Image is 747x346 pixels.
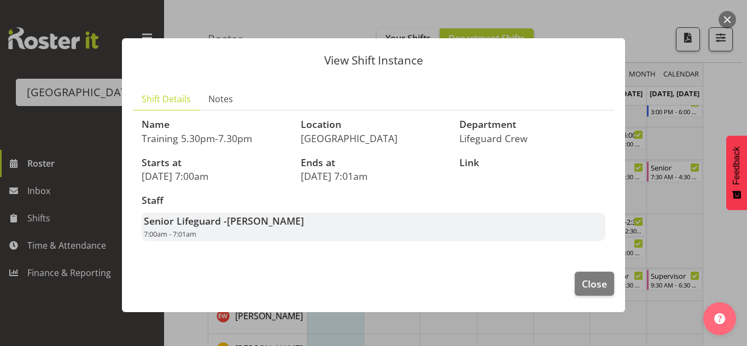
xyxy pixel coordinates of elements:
p: [GEOGRAPHIC_DATA] [301,132,447,144]
img: help-xxl-2.png [714,313,725,324]
h3: Department [459,119,605,130]
p: Training 5.30pm-7.30pm [142,132,288,144]
span: Notes [208,92,233,105]
p: Lifeguard Crew [459,132,605,144]
strong: Senior Lifeguard - [144,214,304,227]
span: [PERSON_NAME] [227,214,304,227]
h3: Location [301,119,447,130]
p: [DATE] 7:00am [142,170,288,182]
p: [DATE] 7:01am [301,170,447,182]
h3: Link [459,157,605,168]
h3: Staff [142,195,605,206]
button: Close [575,272,614,296]
h3: Starts at [142,157,288,168]
span: 7:00am - 7:01am [144,229,196,239]
h3: Name [142,119,288,130]
p: View Shift Instance [133,55,614,66]
button: Feedback - Show survey [726,136,747,210]
h3: Ends at [301,157,447,168]
span: Shift Details [142,92,191,105]
span: Feedback [732,146,742,185]
span: Close [582,277,607,291]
